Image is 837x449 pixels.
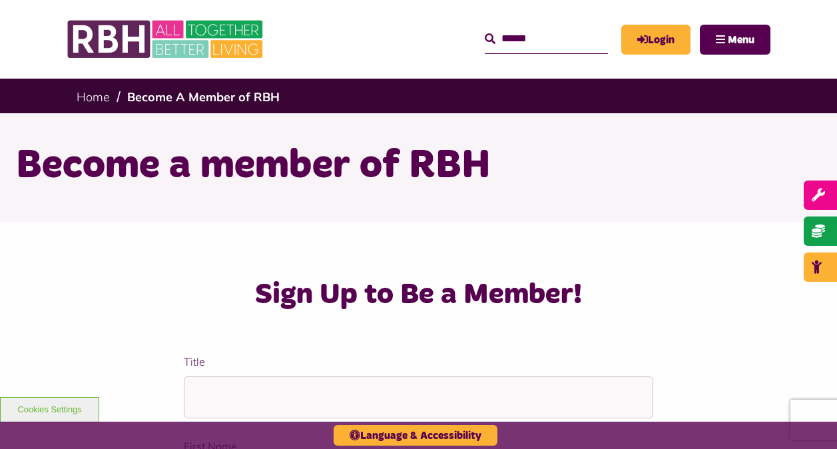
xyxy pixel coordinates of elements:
[728,35,754,45] span: Menu
[334,425,497,446] button: Language & Accessibility
[77,89,110,105] a: Home
[16,140,822,192] h1: Become a member of RBH
[777,389,837,449] iframe: Netcall Web Assistant for live chat
[621,25,691,55] a: MyRBH
[125,276,712,314] h3: Sign Up to Be a Member!
[127,89,280,105] a: Become A Member of RBH
[184,354,653,370] label: Title
[700,25,770,55] button: Navigation
[67,13,266,65] img: RBH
